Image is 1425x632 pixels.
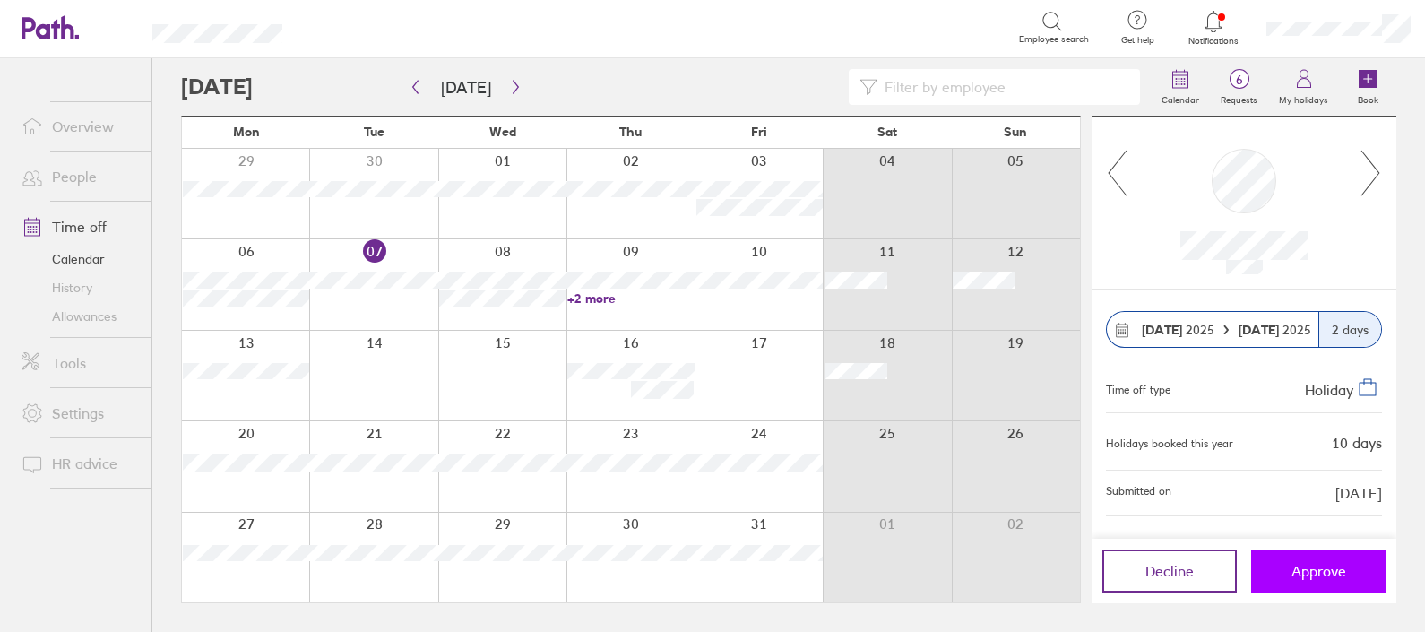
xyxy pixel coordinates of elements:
a: Tools [7,345,151,381]
span: 2025 [1142,323,1214,337]
span: Approve [1291,563,1346,579]
a: +2 more [567,290,694,307]
div: Search [331,19,376,35]
span: Get help [1109,35,1167,46]
input: Filter by employee [877,70,1129,104]
a: History [7,273,151,302]
span: Employee search [1019,34,1089,45]
button: [DATE] [427,73,505,102]
span: Mon [233,125,260,139]
a: 6Requests [1210,58,1268,116]
label: Calendar [1151,90,1210,106]
a: Allowances [7,302,151,331]
span: Sun [1004,125,1027,139]
a: Calendar [7,245,151,273]
strong: [DATE] [1239,322,1282,338]
span: Holiday [1305,381,1353,399]
span: Decline [1145,563,1194,579]
a: My holidays [1268,58,1339,116]
a: HR advice [7,446,151,481]
div: Time off type [1106,377,1170,398]
span: 6 [1210,73,1268,87]
span: Submitted on [1106,485,1171,501]
a: Settings [7,395,151,431]
a: Book [1339,58,1396,116]
a: Overview [7,108,151,144]
a: Calendar [1151,58,1210,116]
span: Fri [751,125,767,139]
a: People [7,159,151,195]
span: Wed [489,125,516,139]
span: Sat [877,125,897,139]
label: My holidays [1268,90,1339,106]
a: Time off [7,209,151,245]
label: Book [1347,90,1389,106]
div: 10 days [1332,435,1382,451]
button: Decline [1102,550,1237,593]
span: Thu [619,125,642,139]
span: Notifications [1185,36,1243,47]
a: Notifications [1185,9,1243,47]
span: 2025 [1239,323,1311,337]
label: Requests [1210,90,1268,106]
span: Tue [364,125,384,139]
div: Holidays booked this year [1106,437,1233,450]
strong: [DATE] [1142,322,1182,338]
div: 2 days [1318,312,1381,347]
span: [DATE] [1335,485,1382,501]
button: Approve [1251,550,1386,593]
